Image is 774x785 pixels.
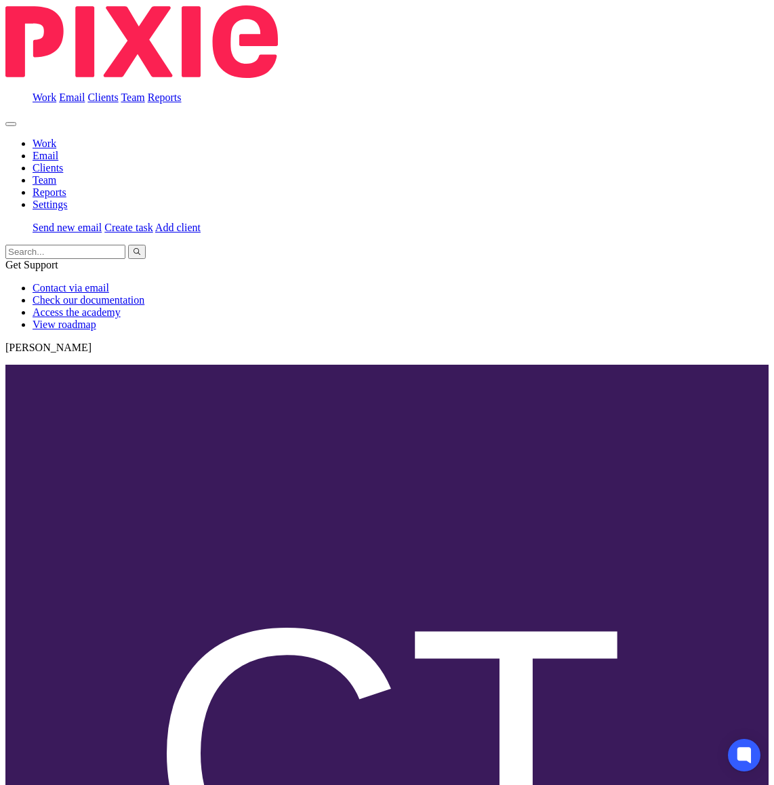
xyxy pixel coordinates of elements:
[5,5,278,78] img: Pixie
[5,245,125,259] input: Search
[33,319,96,330] a: View roadmap
[33,174,56,186] a: Team
[33,222,102,233] a: Send new email
[33,138,56,149] a: Work
[148,92,182,103] a: Reports
[33,162,63,174] a: Clients
[33,306,121,318] a: Access the academy
[33,150,58,161] a: Email
[33,92,56,103] a: Work
[87,92,118,103] a: Clients
[5,259,58,270] span: Get Support
[121,92,144,103] a: Team
[59,92,85,103] a: Email
[33,282,109,294] a: Contact via email
[33,294,144,306] a: Check our documentation
[5,342,769,354] p: [PERSON_NAME]
[155,222,201,233] a: Add client
[104,222,153,233] a: Create task
[33,186,66,198] a: Reports
[33,199,68,210] a: Settings
[128,245,146,259] button: Search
